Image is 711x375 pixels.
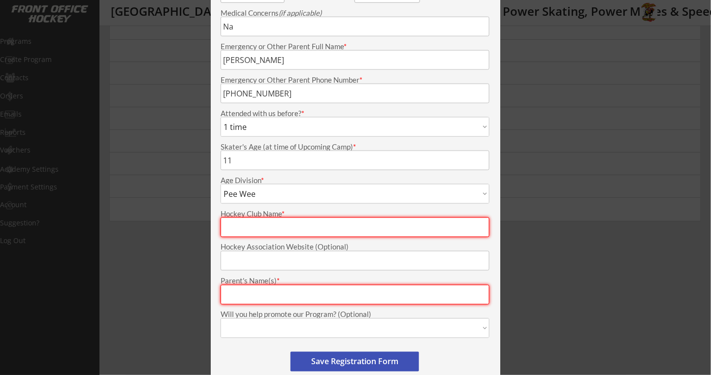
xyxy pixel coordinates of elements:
button: Save Registration Form [291,352,419,372]
em: (if applicable) [279,8,322,17]
div: Medical Concerns [221,9,489,17]
div: Hockey Association Website (Optional) [221,244,489,251]
input: Allergies, injuries, etc. [221,17,489,36]
div: Hockey Club Name [221,210,489,218]
div: Emergency or Other Parent Full Name [221,43,489,50]
div: Age Division [221,177,489,184]
div: Attended with us before? [221,110,489,117]
div: Skater's Age (at time of Upcoming Camp) [221,143,489,151]
div: Parent's Name(s) [221,278,489,285]
div: Emergency or Other Parent Phone Number [221,76,489,84]
div: Will you help promote our Program? (Optional) [221,311,489,318]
